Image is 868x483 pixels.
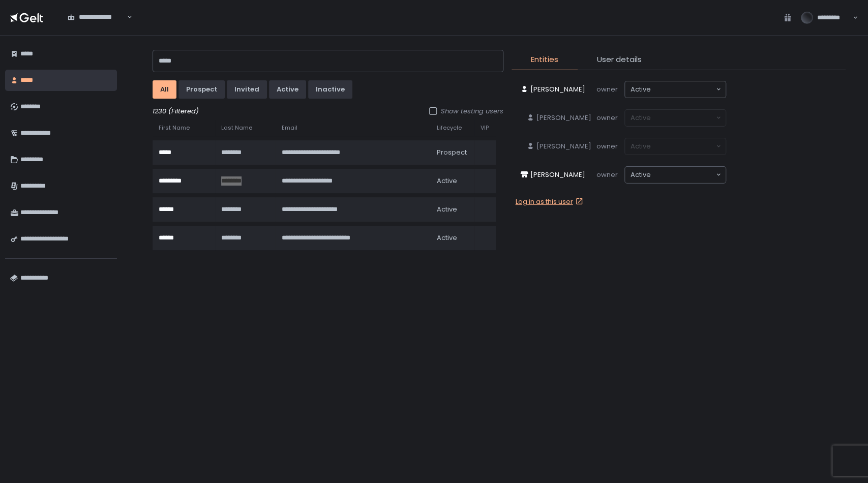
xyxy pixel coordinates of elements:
[522,109,595,127] a: [PERSON_NAME]
[531,54,558,66] span: Entities
[536,142,591,151] span: [PERSON_NAME]
[625,167,726,183] div: Search for option
[516,197,585,206] a: Log in as this user
[61,7,132,28] div: Search for option
[437,233,457,243] span: active
[631,85,651,94] span: active
[596,113,618,123] span: owner
[597,54,642,66] span: User details
[153,107,503,116] div: 1230 (Filtered)
[160,85,169,94] div: All
[625,81,726,98] div: Search for option
[530,170,585,179] span: [PERSON_NAME]
[277,85,298,94] div: active
[536,113,591,123] span: [PERSON_NAME]
[269,80,306,99] button: active
[282,124,297,132] span: Email
[437,148,467,157] span: prospect
[530,85,585,94] span: [PERSON_NAME]
[596,170,618,179] span: owner
[178,80,225,99] button: prospect
[596,84,618,94] span: owner
[186,85,217,94] div: prospect
[68,22,126,32] input: Search for option
[596,141,618,151] span: owner
[234,85,259,94] div: invited
[522,138,595,155] a: [PERSON_NAME]
[437,205,457,214] span: active
[221,124,252,132] span: Last Name
[153,80,176,99] button: All
[316,85,345,94] div: inactive
[516,166,589,184] a: [PERSON_NAME]
[516,81,589,98] a: [PERSON_NAME]
[159,124,190,132] span: First Name
[651,84,715,95] input: Search for option
[308,80,352,99] button: inactive
[437,176,457,186] span: active
[631,170,651,179] span: active
[437,124,462,132] span: Lifecycle
[227,80,267,99] button: invited
[651,170,715,180] input: Search for option
[481,124,489,132] span: VIP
